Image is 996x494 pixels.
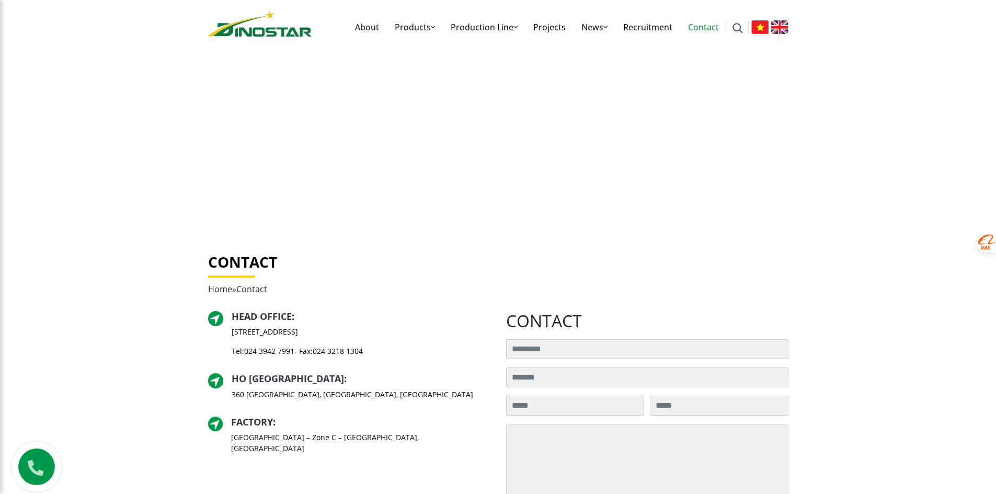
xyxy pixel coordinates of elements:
img: Tiếng Việt [751,20,769,34]
a: Production Line [443,10,525,44]
span: » [208,283,267,295]
a: Products [387,10,443,44]
a: 024 3218 1304 [313,346,363,356]
p: Tel: - Fax: [232,346,363,357]
a: Projects [525,10,574,44]
img: search [732,23,743,33]
a: News [574,10,615,44]
h2: : [232,373,473,385]
a: 024 3942 7991 [244,346,294,356]
a: Contact [680,10,727,44]
span: Contact [236,283,267,295]
p: [GEOGRAPHIC_DATA] – Zone C – [GEOGRAPHIC_DATA], [GEOGRAPHIC_DATA] [231,432,490,454]
a: About [347,10,387,44]
p: 360 [GEOGRAPHIC_DATA], [GEOGRAPHIC_DATA], [GEOGRAPHIC_DATA] [232,389,473,400]
h2: contact [506,311,788,331]
img: directer [208,417,223,432]
p: [STREET_ADDRESS] [232,326,363,337]
img: directer [208,311,223,326]
h2: : [232,311,363,323]
a: Recruitment [615,10,680,44]
a: HO [GEOGRAPHIC_DATA] [232,372,344,385]
a: Factory [231,416,273,428]
img: logo [208,10,312,37]
h1: Contact [208,254,788,271]
a: Home [208,283,232,295]
img: directer [208,373,223,388]
a: Head Office [232,310,292,323]
h2: : [231,417,490,428]
img: English [771,20,788,34]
